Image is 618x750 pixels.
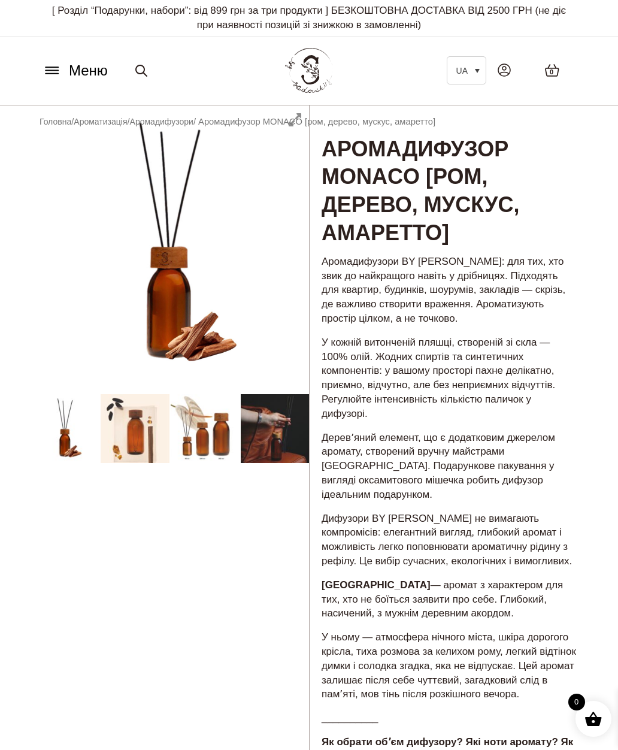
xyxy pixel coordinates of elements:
[322,630,576,701] p: У ньому — атмосфера нічного міста, шкіра дорогого крісла, тиха розмова за келихом рому, легкий ві...
[322,512,576,568] p: Дифузори BY [PERSON_NAME] не вимагають компромісів: елегантний вигляд, глибокий аромат і можливіс...
[568,694,585,710] span: 0
[40,117,71,126] a: Головна
[532,52,572,89] a: 0
[550,67,553,77] span: 0
[322,255,576,326] p: Аромадифузори BY [PERSON_NAME]: для тих, хто звик до найкращого навіть у дрібницях. Підходять для...
[69,60,108,81] span: Меню
[74,117,127,126] a: Ароматизація
[39,59,111,82] button: Меню
[40,115,435,128] nav: Breadcrumb
[322,579,431,591] strong: [GEOGRAPHIC_DATA]
[322,578,576,621] p: — аромат з характером для тих, хто не боїться заявити про себе. Глибокий, насичений, з мужнім дер...
[130,117,193,126] a: Аромадифузори
[285,48,333,93] img: BY SADOVSKIY
[322,335,576,421] p: У кожній витонченій пляшці, створеній зі скла — 100% олій. Жодних спиртів та синтетичних компонен...
[322,711,576,725] p: __________
[447,56,486,84] a: UA
[310,105,588,249] h1: Аромадифузор MONACO [ром, дерево, мускус, амаретто]
[456,66,468,75] span: UA
[322,431,576,502] p: Деревʼяний елемент, що є додатковим джерелом аромату, створений вручну майстрами [GEOGRAPHIC_DATA...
